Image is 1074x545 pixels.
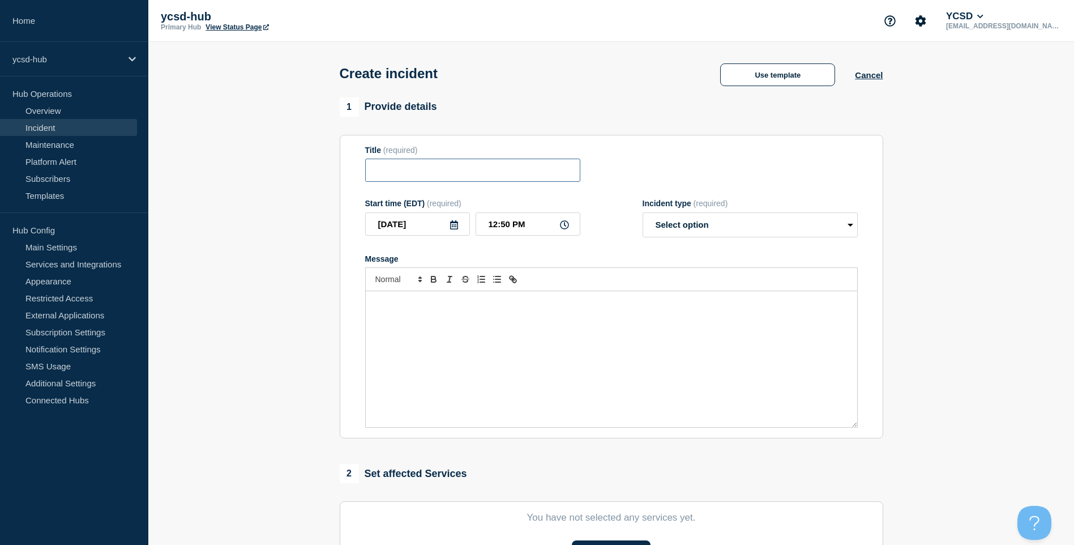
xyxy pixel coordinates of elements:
[161,23,201,31] p: Primary Hub
[365,212,470,236] input: YYYY-MM-DD
[426,272,442,286] button: Toggle bold text
[878,9,902,33] button: Support
[365,146,580,155] div: Title
[442,272,457,286] button: Toggle italic text
[340,66,438,82] h1: Create incident
[365,199,580,208] div: Start time (EDT)
[505,272,521,286] button: Toggle link
[694,199,728,208] span: (required)
[340,97,359,117] span: 1
[909,9,932,33] button: Account settings
[457,272,473,286] button: Toggle strikethrough text
[1017,506,1051,540] iframe: Help Scout Beacon - Open
[855,70,883,80] button: Cancel
[643,199,858,208] div: Incident type
[476,212,580,236] input: HH:MM A
[427,199,461,208] span: (required)
[720,63,835,86] button: Use template
[383,146,418,155] span: (required)
[365,254,858,263] div: Message
[489,272,505,286] button: Toggle bulleted list
[340,464,359,483] span: 2
[643,212,858,237] select: Incident type
[944,11,986,22] button: YCSD
[366,291,857,427] div: Message
[365,159,580,182] input: Title
[12,54,121,64] p: ycsd-hub
[340,464,467,483] div: Set affected Services
[473,272,489,286] button: Toggle ordered list
[365,512,858,523] p: You have not selected any services yet.
[370,272,426,286] span: Font size
[161,10,387,23] p: ycsd-hub
[944,22,1062,30] p: [EMAIL_ADDRESS][DOMAIN_NAME]
[206,23,268,31] a: View Status Page
[340,97,437,117] div: Provide details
